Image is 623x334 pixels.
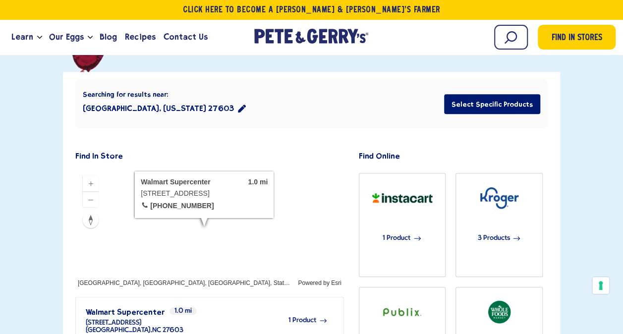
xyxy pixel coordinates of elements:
span: Contact Us [164,31,208,43]
span: Recipes [125,31,155,43]
a: Our Eggs [45,24,88,51]
button: Your consent preferences for tracking technologies [592,277,609,294]
span: Blog [100,31,117,43]
span: Find in Stores [551,32,602,45]
a: Find in Stores [538,25,616,50]
button: Open the dropdown menu for Learn [37,36,42,39]
a: Contact Us [160,24,212,51]
span: Our Eggs [49,31,84,43]
input: Search [494,25,528,50]
a: Blog [96,24,121,51]
button: Open the dropdown menu for Our Eggs [88,36,93,39]
a: Recipes [121,24,159,51]
a: Learn [7,24,37,51]
span: Learn [11,31,33,43]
